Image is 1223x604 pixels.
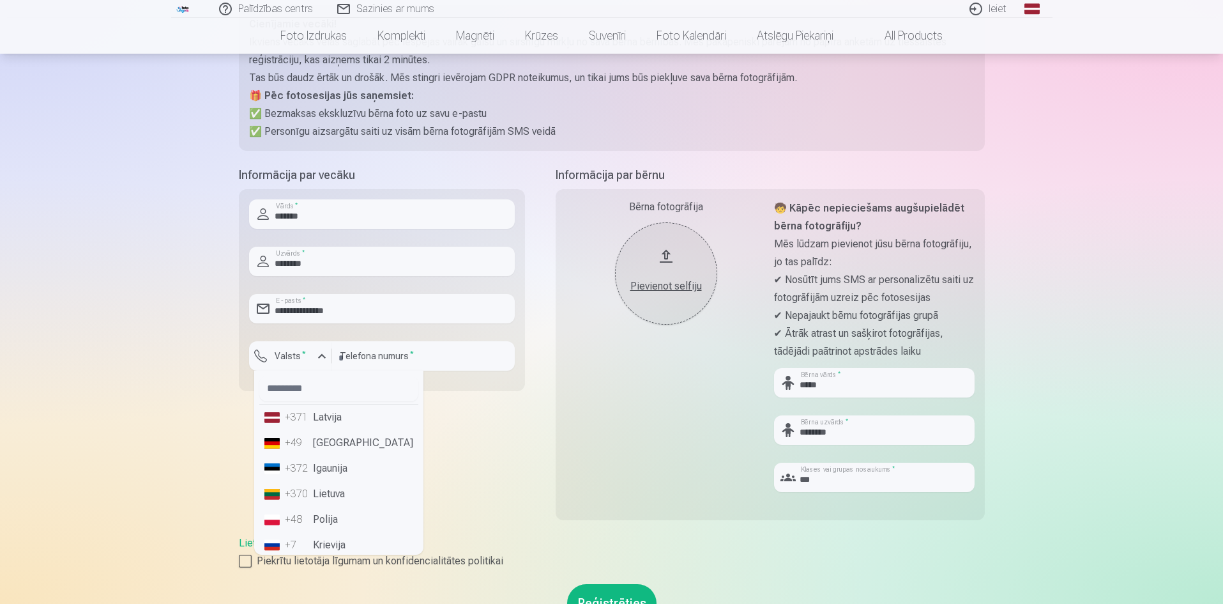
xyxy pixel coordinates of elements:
strong: 🎁 Pēc fotosesijas jūs saņemsiet: [249,89,414,102]
li: [GEOGRAPHIC_DATA] [259,430,418,456]
div: +370 [285,486,310,502]
a: Atslēgu piekariņi [741,18,849,54]
img: /fa1 [176,5,190,13]
p: ✔ Nosūtīt jums SMS ar personalizētu saiti uz fotogrāfijām uzreiz pēc fotosesijas [774,271,975,307]
li: Igaunija [259,456,418,481]
a: Komplekti [362,18,441,54]
p: ✅ Personīgu aizsargātu saiti uz visām bērna fotogrāfijām SMS veidā [249,123,975,141]
p: ✅ Bezmaksas ekskluzīvu bērna foto uz savu e-pastu [249,105,975,123]
a: Magnēti [441,18,510,54]
a: Lietošanas līgums [239,537,320,549]
a: Foto kalendāri [641,18,741,54]
div: Bērna fotogrāfija [566,199,766,215]
label: Piekrītu lietotāja līgumam un konfidencialitātes politikai [239,554,985,569]
h5: Informācija par vecāku [239,166,525,184]
div: +371 [285,410,310,425]
li: Krievija [259,532,418,558]
div: +372 [285,461,310,476]
p: ✔ Ātrāk atrast un sašķirot fotogrāfijas, tādējādi paātrinot apstrādes laiku [774,325,975,360]
li: Polija [259,507,418,532]
li: Lietuva [259,481,418,507]
a: Suvenīri [574,18,641,54]
div: , [239,536,985,569]
a: Krūzes [510,18,574,54]
button: Pievienot selfiju [615,222,717,325]
p: ✔ Nepajaukt bērnu fotogrāfijas grupā [774,307,975,325]
div: Pievienot selfiju [628,279,704,294]
button: Valsts* [249,341,332,371]
li: Latvija [259,405,418,430]
h5: Informācija par bērnu [556,166,985,184]
p: Tas būs daudz ērtāk un drošāk. Mēs stingri ievērojam GDPR noteikumus, un tikai jums būs piekļuve ... [249,69,975,87]
a: Foto izdrukas [265,18,362,54]
strong: 🧒 Kāpēc nepieciešams augšupielādēt bērna fotogrāfiju? [774,202,964,232]
label: Valsts [270,350,311,362]
div: +49 [285,435,310,451]
p: Mēs lūdzam pievienot jūsu bērna fotogrāfiju, jo tas palīdz: [774,235,975,271]
a: All products [849,18,958,54]
div: +48 [285,512,310,527]
div: +7 [285,538,310,553]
